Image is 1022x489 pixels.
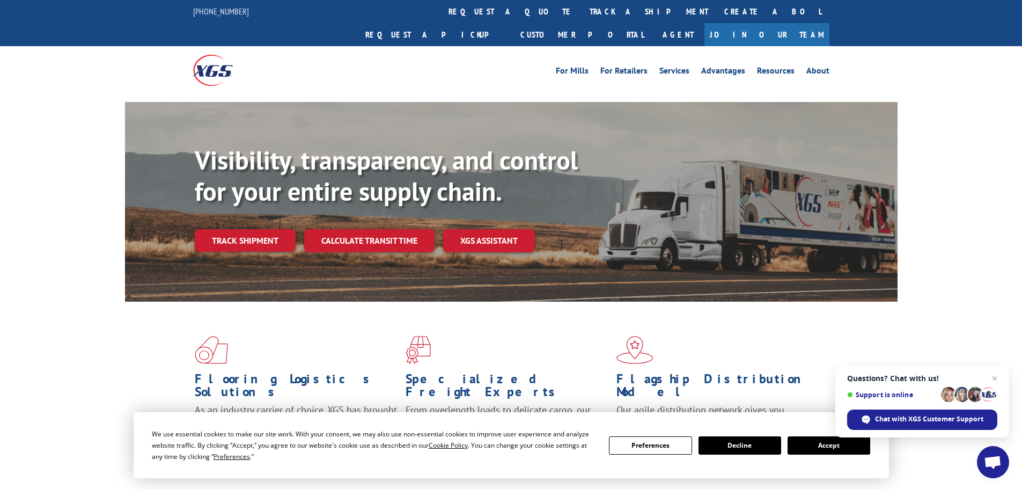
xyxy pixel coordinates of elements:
a: Calculate transit time [304,229,435,252]
h1: Specialized Freight Experts [406,373,608,404]
span: Preferences [214,452,250,461]
a: For Retailers [600,67,648,78]
a: About [806,67,829,78]
span: Questions? Chat with us! [847,374,997,383]
a: Request a pickup [357,23,512,46]
a: Customer Portal [512,23,652,46]
span: As an industry carrier of choice, XGS has brought innovation and dedication to flooring logistics... [195,404,397,442]
button: Decline [699,436,781,455]
img: xgs-icon-total-supply-chain-intelligence-red [195,336,228,364]
img: xgs-icon-flagship-distribution-model-red [616,336,653,364]
span: Cookie Policy [429,441,468,450]
img: xgs-icon-focused-on-flooring-red [406,336,431,364]
div: Cookie Consent Prompt [134,412,889,478]
div: Chat with XGS Customer Support [847,410,997,430]
a: Advantages [701,67,745,78]
h1: Flooring Logistics Solutions [195,373,398,404]
a: For Mills [556,67,589,78]
button: Preferences [609,436,692,455]
span: Chat with XGS Customer Support [875,414,983,424]
b: Visibility, transparency, and control for your entire supply chain. [195,143,578,208]
h1: Flagship Distribution Model [616,373,819,404]
p: From overlength loads to delicate cargo, our experienced staff knows the best way to move your fr... [406,404,608,451]
button: Accept [788,436,870,455]
a: Agent [652,23,704,46]
span: Close chat [988,372,1001,385]
a: Services [659,67,689,78]
a: Track shipment [195,229,296,252]
span: Our agile distribution network gives you nationwide inventory management on demand. [616,404,814,429]
div: Open chat [977,446,1009,478]
a: XGS ASSISTANT [443,229,535,252]
span: Support is online [847,391,937,399]
a: Join Our Team [704,23,829,46]
div: We use essential cookies to make our site work. With your consent, we may also use non-essential ... [152,428,596,462]
a: Resources [757,67,795,78]
a: [PHONE_NUMBER] [193,6,249,17]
